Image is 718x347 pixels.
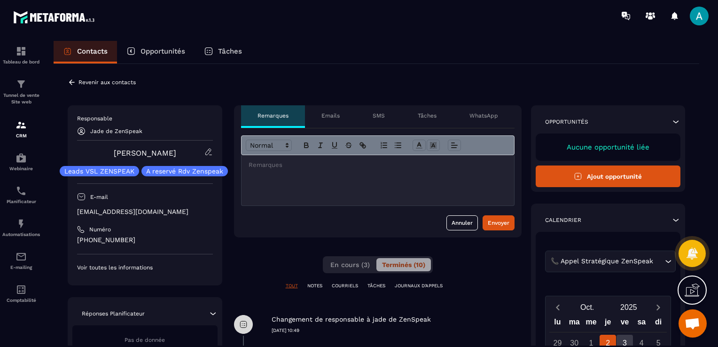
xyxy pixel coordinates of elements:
p: TÂCHES [367,283,385,289]
input: Search for option [656,256,663,267]
p: Responsable [77,115,213,122]
img: automations [16,218,27,229]
img: scheduler [16,185,27,197]
button: En cours (3) [325,258,375,271]
p: SMS [373,112,385,119]
a: Opportunités [117,41,195,63]
p: Webinaire [2,166,40,171]
p: Revenir aux contacts [78,79,136,86]
img: email [16,251,27,262]
a: schedulerschedulerPlanificateur [2,178,40,211]
div: Ouvrir le chat [679,309,707,338]
p: Tableau de bord [2,59,40,64]
p: Réponses Planificateur [82,310,145,317]
div: sa [633,315,650,332]
ringoverc2c-84e06f14122c: Call with Ringover [77,236,135,244]
p: Opportunités [140,47,185,55]
p: [DATE] 10:49 [272,327,522,334]
div: ve [617,315,633,332]
img: formation [16,46,27,57]
p: Voir toutes les informations [77,264,213,271]
a: emailemailE-mailing [2,244,40,277]
div: ma [566,315,583,332]
div: di [650,315,667,332]
a: automationsautomationsWebinaire [2,145,40,178]
ringoverc2c-number-84e06f14122c: [PHONE_NUMBER] [77,236,135,244]
button: Ajout opportunité [536,166,681,187]
div: je [600,315,617,332]
a: accountantaccountantComptabilité [2,277,40,310]
p: Automatisations [2,232,40,237]
a: Contacts [54,41,117,63]
a: [PERSON_NAME] [114,149,176,158]
p: Opportunités [545,118,588,126]
p: Comptabilité [2,298,40,303]
p: E-mailing [2,265,40,270]
button: Open years overlay [608,299,649,315]
a: formationformationCRM [2,112,40,145]
p: Emails [321,112,340,119]
button: Annuler [446,215,478,230]
p: Jade de ZenSpeak [90,128,142,134]
p: NOTES [307,283,322,289]
p: Planificateur [2,199,40,204]
p: TOUT [286,283,298,289]
p: JOURNAUX D'APPELS [395,283,443,289]
div: me [583,315,600,332]
p: Remarques [258,112,289,119]
span: En cours (3) [330,261,370,268]
p: A reservé Rdv Zenspeak [146,168,223,174]
p: Tunnel de vente Site web [2,92,40,105]
a: Tâches [195,41,251,63]
div: Search for option [545,251,676,272]
div: lu [549,315,566,332]
div: Envoyer [488,218,509,228]
a: formationformationTunnel de vente Site web [2,71,40,112]
p: COURRIELS [332,283,358,289]
img: logo [13,8,98,26]
p: Tâches [418,112,437,119]
img: formation [16,119,27,131]
p: Numéro [89,226,111,233]
img: accountant [16,284,27,295]
button: Next month [649,301,667,314]
span: 📞 Appel Stratégique ZenSpeak [549,256,656,267]
p: Contacts [77,47,108,55]
a: formationformationTableau de bord [2,39,40,71]
p: Leads VSL ZENSPEAK [64,168,134,174]
button: Open months overlay [567,299,608,315]
p: CRM [2,133,40,138]
button: Envoyer [483,215,515,230]
p: Changement de responsable à jade de ZenSpeak [272,315,431,324]
a: automationsautomationsAutomatisations [2,211,40,244]
span: Pas de donnée [125,337,165,343]
button: Terminés (10) [376,258,431,271]
p: [EMAIL_ADDRESS][DOMAIN_NAME] [77,207,213,216]
img: automations [16,152,27,164]
p: Calendrier [545,216,581,224]
p: Tâches [218,47,242,55]
button: Previous month [549,301,567,314]
p: WhatsApp [469,112,498,119]
img: formation [16,79,27,90]
p: Aucune opportunité liée [545,143,671,151]
span: Terminés (10) [382,261,425,268]
p: E-mail [90,193,108,201]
